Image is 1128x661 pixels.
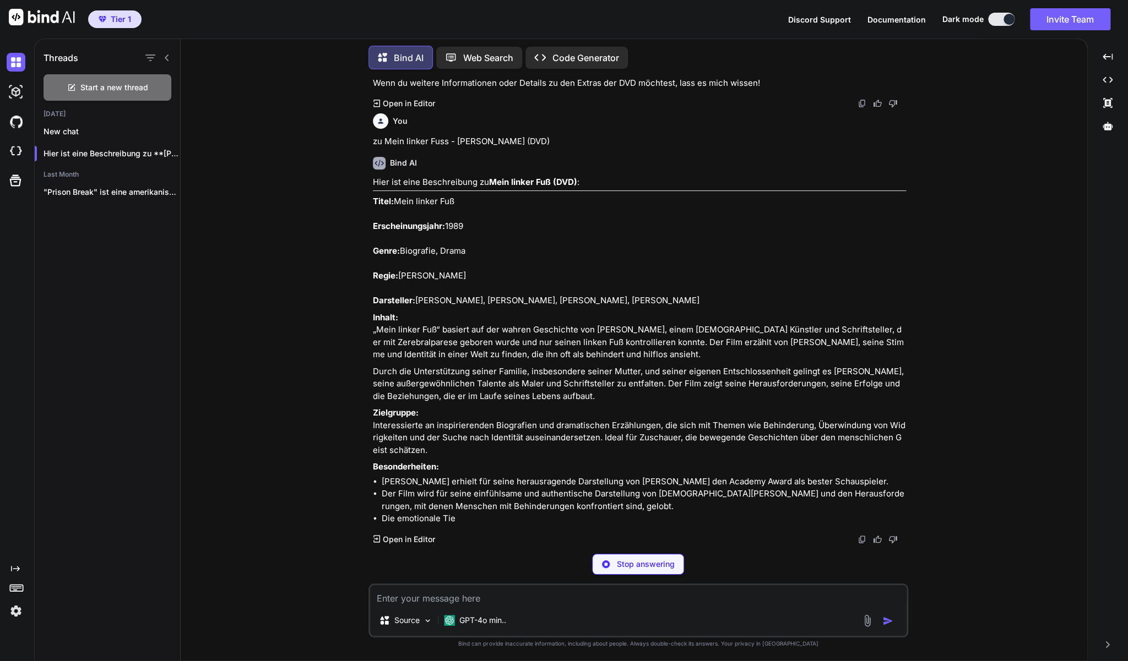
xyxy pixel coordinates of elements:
[7,112,25,131] img: githubDark
[459,615,506,626] p: GPT-4o min..
[7,602,25,620] img: settings
[44,148,180,159] p: Hier ist eine Beschreibung zu **[PERSON_NAME]...
[423,616,432,625] img: Pick Models
[88,10,142,28] button: premiumTier 1
[942,14,984,25] span: Dark mode
[373,176,906,189] p: Hier ist eine Beschreibung zu :
[373,365,906,403] p: Durch die Unterstützung seiner Familie, insbesondere seiner Mutter, und seiner eigenen Entschloss...
[99,16,106,23] img: premium
[111,14,131,25] span: Tier 1
[861,614,874,627] img: attachment
[382,476,906,488] li: [PERSON_NAME] erhielt für seine herausragende Darstellung von [PERSON_NAME] den Academy Award als...
[44,51,78,64] h1: Threads
[7,83,25,101] img: darkAi-studio
[373,461,439,472] strong: Besonderheiten:
[373,195,906,307] p: Mein linker Fuß 1989 Biografie, Drama [PERSON_NAME] [PERSON_NAME], [PERSON_NAME], [PERSON_NAME], ...
[616,559,674,570] p: Stop answering
[35,170,180,179] h2: Last Month
[373,245,400,256] strong: Genre:
[44,126,180,137] p: New chat
[394,51,424,64] p: Bind AI
[873,99,882,108] img: like
[552,51,619,64] p: Code Generator
[867,14,926,25] button: Documentation
[373,221,445,231] strong: Erscheinungsjahr:
[393,116,408,127] h6: You
[788,14,851,25] button: Discord Support
[373,135,906,148] p: zu Mein linker Fuss - [PERSON_NAME] (DVD)
[463,51,513,64] p: Web Search
[373,312,398,323] strong: Inhalt:
[873,535,882,544] img: like
[382,488,906,512] li: Der Film wird für seine einfühlsame und authentische Darstellung von [DEMOGRAPHIC_DATA][PERSON_NA...
[858,535,866,544] img: copy
[7,53,25,72] img: darkChat
[382,512,906,525] li: Die emotionale Tie
[382,98,435,109] p: Open in Editor
[9,9,75,25] img: Bind AI
[390,157,417,168] h6: Bind AI
[373,312,906,361] p: „Mein linker Fuß“ basiert auf der wahren Geschichte von [PERSON_NAME], einem [DEMOGRAPHIC_DATA] K...
[882,615,893,626] img: icon
[373,196,394,206] strong: Titel:
[368,640,908,648] p: Bind can provide inaccurate information, including about people. Always double-check its answers....
[867,15,926,24] span: Documentation
[373,407,419,418] strong: Zielgruppe:
[888,99,897,108] img: dislike
[489,177,577,187] strong: Mein linker Fuß (DVD)
[382,534,435,545] p: Open in Editor
[888,535,897,544] img: dislike
[858,99,866,108] img: copy
[44,187,180,198] p: "Prison Break" ist eine amerikanische Fernsehserie, die...
[373,295,415,305] strong: Darsteller:
[373,407,906,456] p: Interessierte an inspirierenden Biografien und dramatischen Erzählungen, die sich mit Themen wie ...
[788,15,851,24] span: Discord Support
[373,77,906,90] p: Wenn du weitere Informationen oder Details zu den Extras der DVD möchtest, lass es mich wissen!
[444,615,455,626] img: GPT-4o mini
[1030,8,1110,30] button: Invite Team
[7,142,25,161] img: cloudideIcon
[373,270,398,281] strong: Regie:
[80,82,148,93] span: Start a new thread
[35,110,180,118] h2: [DATE]
[394,615,420,626] p: Source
